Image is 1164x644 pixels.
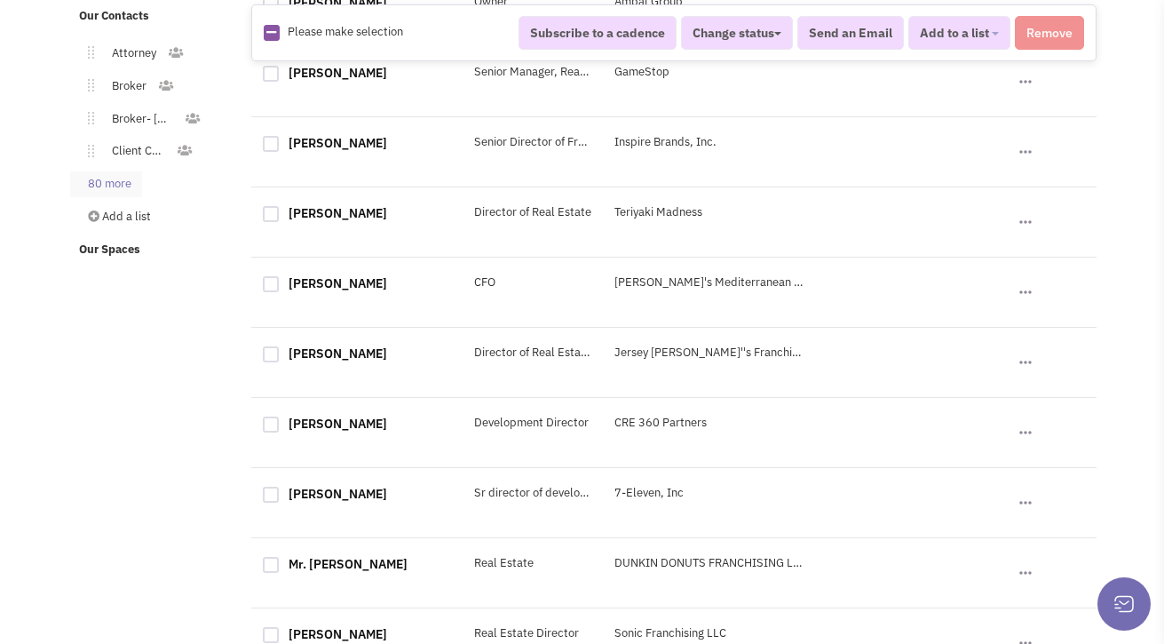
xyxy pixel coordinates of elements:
a: [PERSON_NAME] [289,205,387,221]
div: Jersey [PERSON_NAME]''s Franchise Systems, Inc [603,345,814,362]
div: Teriyaki Madness [603,204,814,221]
a: Client Contact [94,139,177,164]
span: Please make selection [288,25,403,40]
div: Sonic Franchising LLC [603,625,814,642]
button: Remove [1015,16,1084,50]
a: [PERSON_NAME] [289,346,387,362]
div: [PERSON_NAME]'s Mediterranean Cafe - [PERSON_NAME] [603,274,814,291]
img: Move.png [79,145,94,157]
div: GameStop [603,64,814,81]
a: Attorney [94,41,167,67]
div: Senior Director of Franchise Development [463,134,604,151]
a: [PERSON_NAME] [289,486,387,502]
div: Senior Manager, Real Estate [463,64,604,81]
div: 7-Eleven, Inc [603,485,814,502]
a: 80 more [70,171,142,197]
div: Real Estate [463,555,604,572]
img: Move.png [79,46,94,59]
a: [PERSON_NAME] [289,135,387,151]
div: Director of Real Estate, [GEOGRAPHIC_DATA] [463,345,604,362]
div: Inspire Brands, Inc. [603,134,814,151]
div: Development Director [463,415,604,432]
img: Move.png [79,79,94,91]
a: Our Spaces [70,234,214,267]
a: Add a list [70,204,210,230]
div: Director of Real Estate [463,204,604,221]
a: [PERSON_NAME] [289,65,387,81]
a: Broker- [GEOGRAPHIC_DATA] [94,107,184,132]
a: Mr. [PERSON_NAME] [289,556,408,572]
button: Subscribe to a cadence [519,16,677,50]
img: Rectangle.png [264,25,280,41]
a: [PERSON_NAME] [289,275,387,291]
div: DUNKIN DONUTS FRANCHISING LLC [603,555,814,572]
img: Move.png [79,112,94,124]
a: [PERSON_NAME] [289,626,387,642]
span: Our Spaces [79,242,140,257]
div: CRE 360 Partners [603,415,814,432]
div: Sr director of development [463,485,604,502]
a: Broker [94,74,157,99]
div: CFO [463,274,604,291]
div: Real Estate Director [463,625,604,642]
a: [PERSON_NAME] [289,416,387,432]
span: Our Contacts [79,8,149,23]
